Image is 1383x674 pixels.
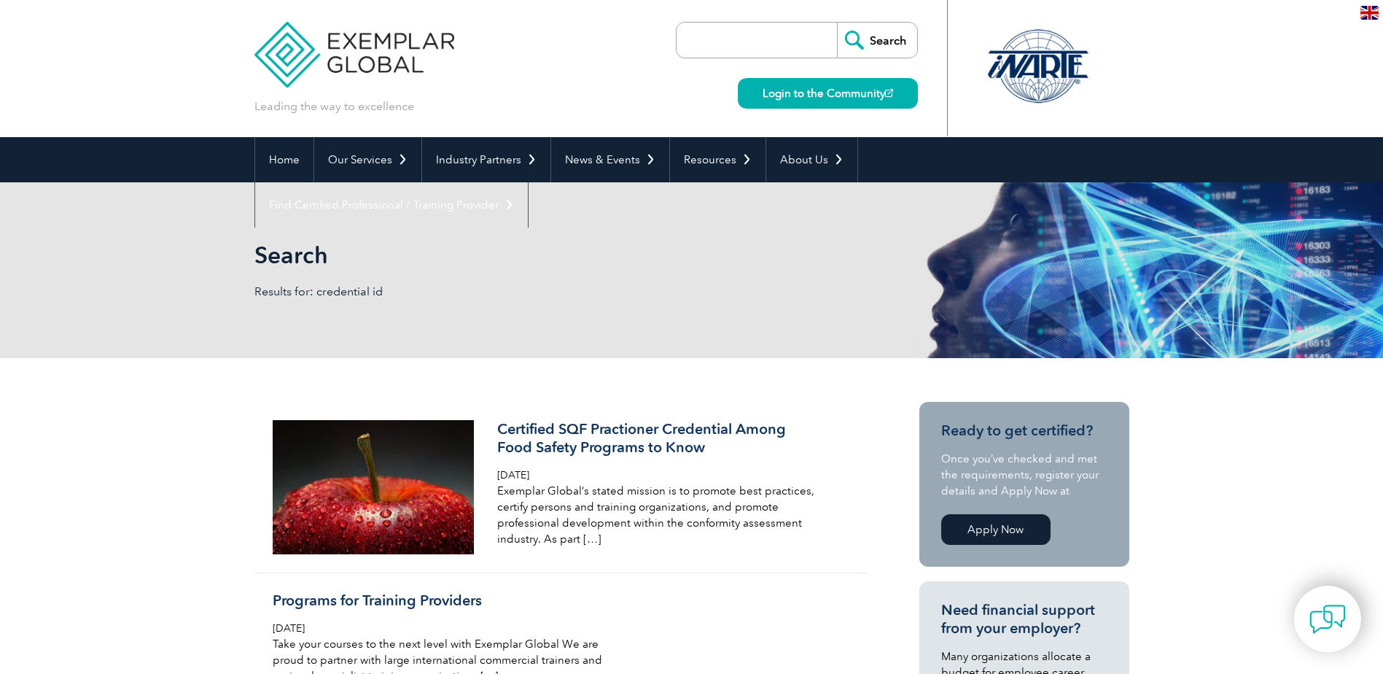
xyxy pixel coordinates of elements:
[941,514,1051,545] a: Apply Now
[273,592,618,610] h3: Programs for Training Providers
[738,78,918,109] a: Login to the Community
[254,241,814,269] h1: Search
[1309,601,1346,638] img: contact-chat.png
[255,137,313,182] a: Home
[314,137,421,182] a: Our Services
[255,182,528,228] a: Find Certified Professional / Training Provider
[885,89,893,97] img: open_square.png
[766,137,857,182] a: About Us
[273,622,305,635] span: [DATE]
[497,469,529,481] span: [DATE]
[273,420,475,554] img: apple-8591539_1280-300x200.jpg
[422,137,550,182] a: Industry Partners
[254,402,867,573] a: Certified SQF Practioner Credential AmongFood Safety Programs to Know [DATE] Exemplar Global’s st...
[941,451,1107,499] p: Once you’ve checked and met the requirements, register your details and Apply Now at
[551,137,669,182] a: News & Events
[254,284,692,300] p: Results for: credential id
[1360,6,1379,20] img: en
[670,137,765,182] a: Resources
[497,420,843,457] h3: Certified SQF Practioner Credential Among Food Safety Programs to Know
[254,98,414,115] p: Leading the way to excellence
[837,23,917,58] input: Search
[941,601,1107,638] h3: Need financial support from your employer?
[941,422,1107,440] h3: Ready to get certified?
[497,483,843,547] p: Exemplar Global’s stated mission is to promote best practices, certify persons and training organ...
